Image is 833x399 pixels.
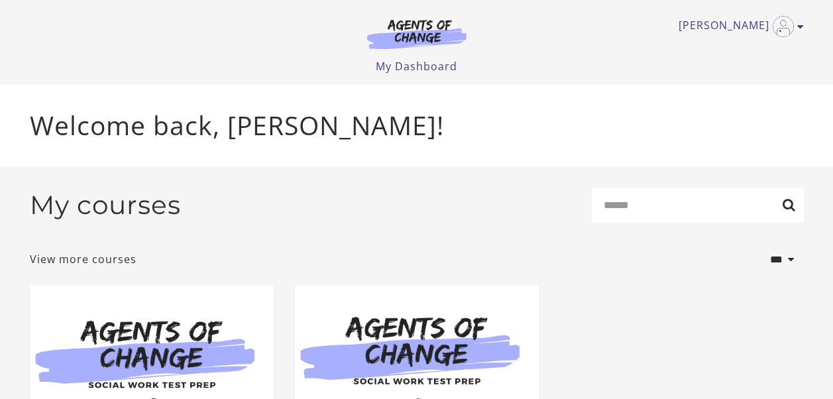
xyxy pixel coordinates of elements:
img: Agents of Change Logo [353,19,480,49]
a: Toggle menu [679,16,797,37]
a: View more courses [30,251,137,267]
h2: My courses [30,190,181,221]
a: My Dashboard [376,59,457,74]
p: Welcome back, [PERSON_NAME]! [30,106,804,145]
